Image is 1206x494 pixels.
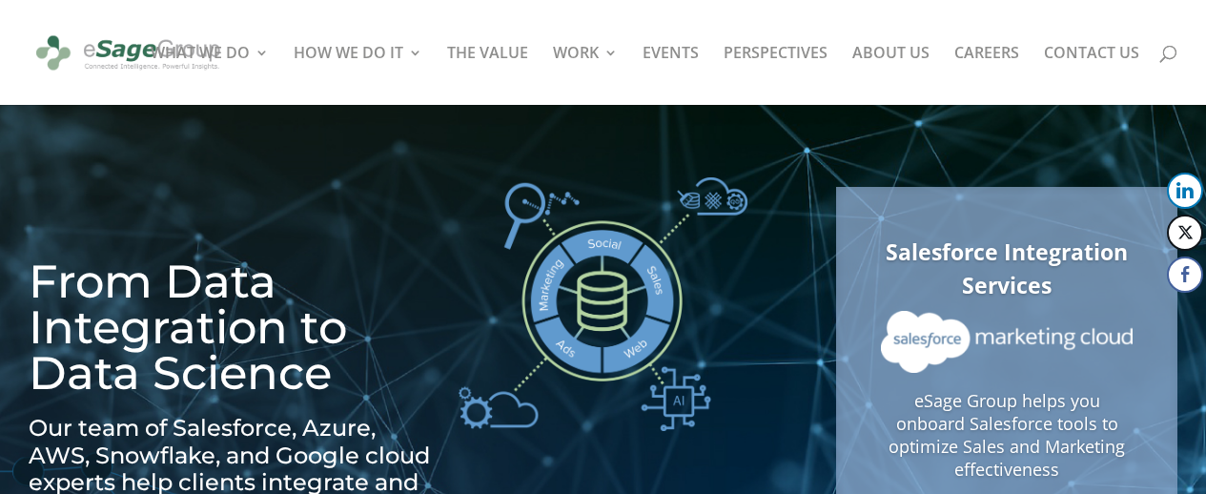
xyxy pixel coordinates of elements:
[881,390,1133,481] p: eSage Group helps you onboard Salesforce tools to optimize Sales and Marketing effectiveness
[447,46,528,105] a: THE VALUE
[1167,215,1203,251] button: Twitter Share
[724,46,828,105] a: PERSPECTIVES
[643,46,699,105] a: EVENTS
[32,27,224,79] img: eSage Group
[886,237,1128,300] a: Salesforce Integration Services
[954,46,1019,105] a: CAREERS
[151,46,269,105] a: WHAT WE DO
[294,46,422,105] a: HOW WE DO IT
[553,46,618,105] a: WORK
[1167,257,1203,293] button: Facebook Share
[1044,46,1139,105] a: CONTACT US
[29,258,438,405] h1: From Data Integration to Data Science
[852,46,930,105] a: ABOUT US
[1167,173,1203,209] button: LinkedIn Share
